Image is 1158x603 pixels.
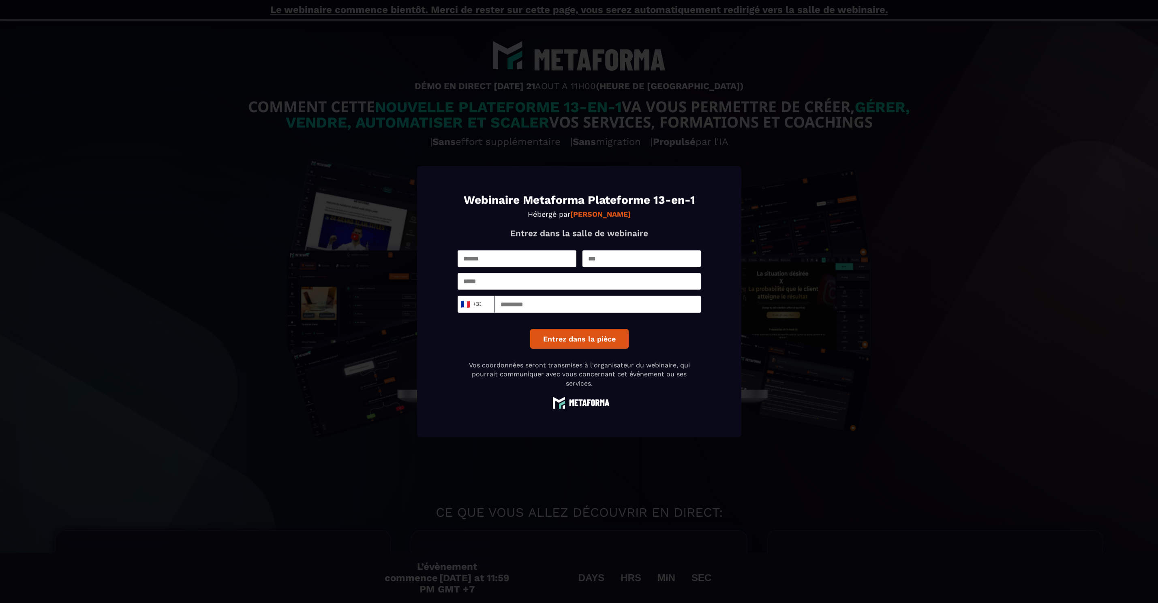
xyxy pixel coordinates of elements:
p: Hébergé par [458,210,701,218]
h1: Webinaire Metaforma Plateforme 13-en-1 [458,194,701,206]
p: Entrez dans la salle de webinaire [458,228,701,238]
img: logo [549,396,610,409]
p: Vos coordonnées seront transmises à l'organisateur du webinaire, qui pourrait communiquer avec vo... [458,361,701,388]
div: Search for option [458,296,495,313]
span: 🇫🇷 [460,298,470,310]
input: Search for option [482,298,488,310]
strong: [PERSON_NAME] [570,210,631,218]
span: +33 [462,298,479,310]
button: Entrez dans la pièce [530,329,628,349]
